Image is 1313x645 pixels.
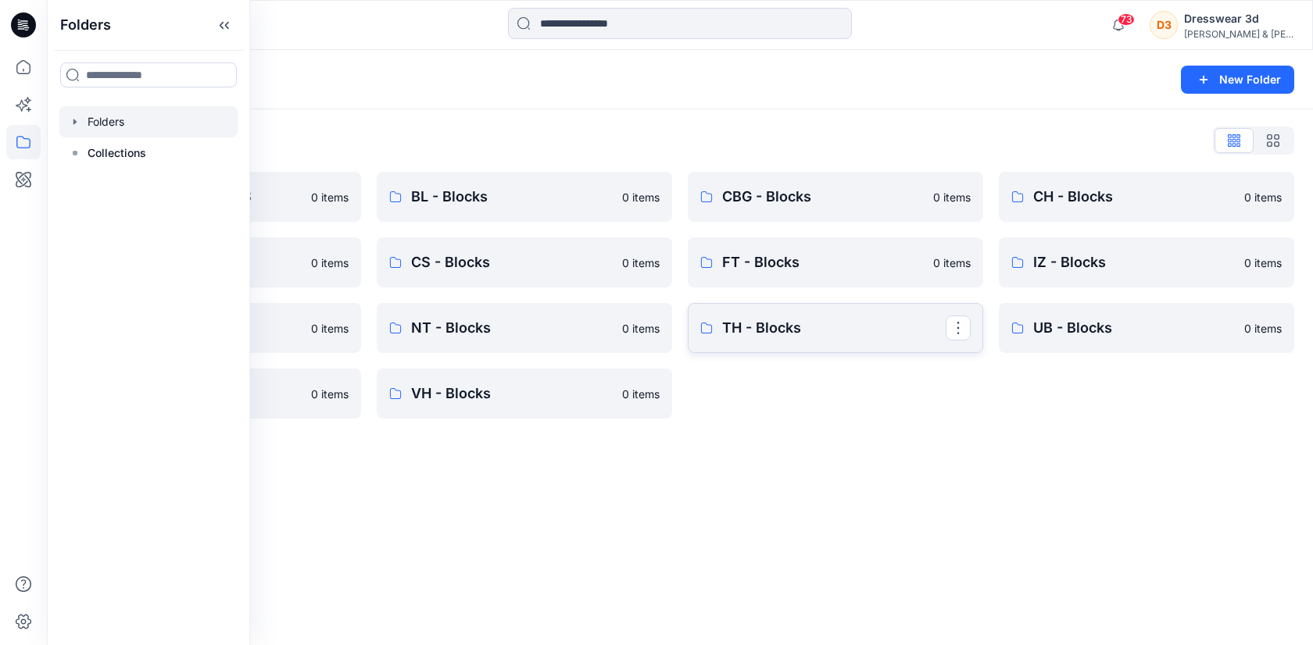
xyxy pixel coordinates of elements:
p: 0 items [311,189,349,205]
p: 0 items [1244,320,1282,337]
p: CH - Blocks [1033,186,1235,208]
p: 0 items [622,255,660,271]
p: NT - Blocks [411,317,613,339]
span: 73 [1118,13,1135,26]
p: UB - Blocks [1033,317,1235,339]
div: Dresswear 3d [1184,9,1293,28]
div: [PERSON_NAME] & [PERSON_NAME] [1184,28,1293,40]
p: IZ - Blocks [1033,251,1235,273]
a: IZ - Blocks0 items [999,237,1294,287]
p: 0 items [311,386,349,402]
a: CS - Blocks0 items [377,237,672,287]
a: CBG - Blocks0 items [688,172,983,222]
p: 0 items [622,189,660,205]
a: CH - Blocks0 items [999,172,1294,222]
p: BL - Blocks [411,186,613,208]
p: 0 items [933,189,971,205]
p: VH - Blocks [411,383,613,404]
a: VH - Blocks0 items [377,369,672,419]
p: TH - Blocks [722,317,946,339]
a: UB - Blocks0 items [999,303,1294,353]
p: FT - Blocks [722,251,924,273]
a: NT - Blocks0 items [377,303,672,353]
div: D3 [1150,11,1178,39]
a: TH - Blocks [688,303,983,353]
p: 0 items [311,320,349,337]
p: 0 items [622,386,660,402]
p: CBG - Blocks [722,186,924,208]
button: New Folder [1181,66,1294,94]
p: 0 items [622,320,660,337]
p: CS - Blocks [411,251,613,273]
p: 0 items [933,255,971,271]
a: FT - Blocks0 items [688,237,983,287]
p: 0 items [1244,255,1282,271]
p: 0 items [1244,189,1282,205]
a: BL - Blocks0 items [377,172,672,222]
p: Collections [88,144,146,162]
p: 0 items [311,255,349,271]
